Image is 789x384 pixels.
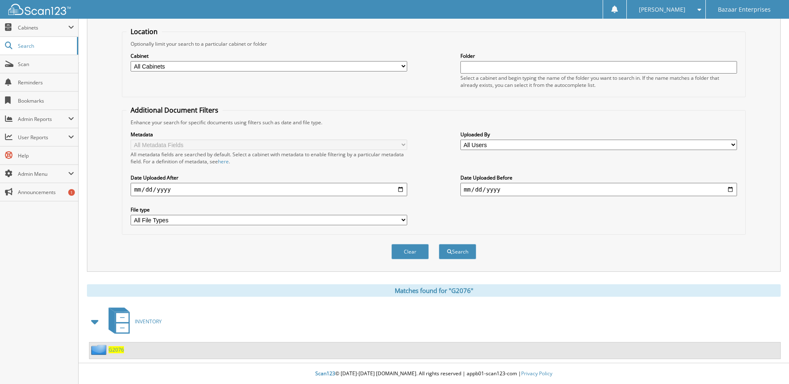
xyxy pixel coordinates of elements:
span: Bookmarks [18,97,74,104]
label: Date Uploaded After [131,174,407,181]
input: start [131,183,407,196]
div: 1 [68,189,75,196]
img: scan123-logo-white.svg [8,4,71,15]
label: File type [131,206,407,213]
div: Matches found for "G2076" [87,284,781,297]
div: All metadata fields are searched by default. Select a cabinet with metadata to enable filtering b... [131,151,407,165]
div: Enhance your search for specific documents using filters such as date and file type. [126,119,741,126]
a: G2076 [109,346,124,353]
label: Cabinet [131,52,407,59]
div: Select a cabinet and begin typing the name of the folder you want to search in. If the name match... [460,74,737,89]
span: Bazaar Enterprises [718,7,771,12]
span: Announcements [18,189,74,196]
div: Optionally limit your search to a particular cabinet or folder [126,40,741,47]
a: INVENTORY [104,305,162,338]
a: Privacy Policy [521,370,552,377]
span: Search [18,42,73,49]
span: User Reports [18,134,68,141]
legend: Location [126,27,162,36]
label: Folder [460,52,737,59]
button: Search [439,244,476,259]
span: Scan123 [315,370,335,377]
span: Admin Reports [18,116,68,123]
label: Uploaded By [460,131,737,138]
span: Admin Menu [18,170,68,177]
label: Date Uploaded Before [460,174,737,181]
span: Cabinets [18,24,68,31]
span: Help [18,152,74,159]
button: Clear [391,244,429,259]
input: end [460,183,737,196]
label: Metadata [131,131,407,138]
span: Reminders [18,79,74,86]
img: folder2.png [91,345,109,355]
span: [PERSON_NAME] [639,7,685,12]
span: Scan [18,61,74,68]
legend: Additional Document Filters [126,106,223,115]
div: © [DATE]-[DATE] [DOMAIN_NAME]. All rights reserved | appb01-scan123-com | [79,364,789,384]
span: INVENTORY [135,318,162,325]
a: here [218,158,229,165]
